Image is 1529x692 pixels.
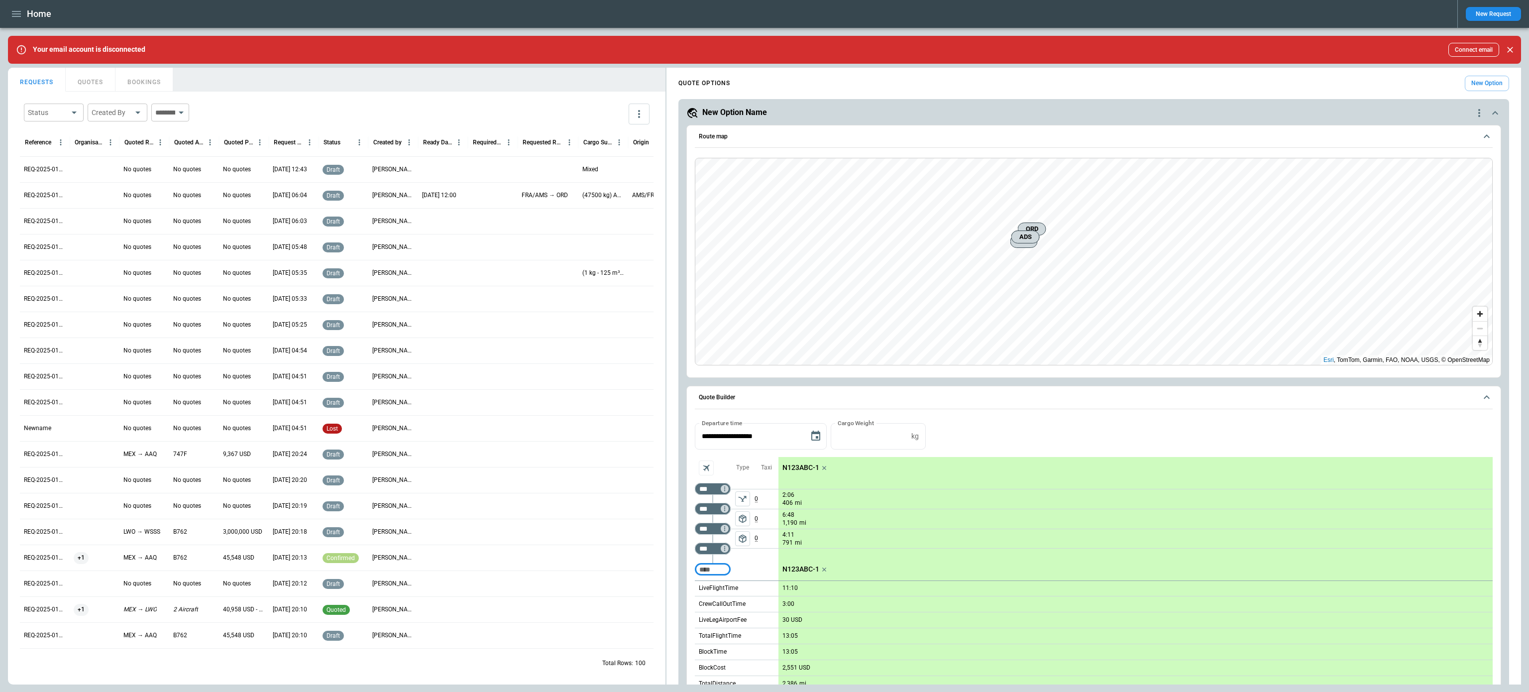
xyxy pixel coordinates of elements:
p: REQ-2025-011059 [24,321,66,329]
p: REQ-2025-011058 [24,346,66,355]
p: Aliona Newkkk Luti [372,579,414,588]
p: kg [911,432,919,441]
p: 11:10 [782,584,798,592]
p: REQ-2025-011049 [24,579,66,588]
p: aliona aerios+2 [372,321,414,329]
div: Request Created At (UTC) [274,139,303,146]
p: N123ABC-1 [782,565,819,574]
button: Organisation column menu [104,136,117,149]
p: mi [795,499,802,507]
div: Too short [695,564,731,576]
div: Route map [695,158,1493,365]
span: Type of sector [735,491,750,506]
button: Requested Route column menu [563,136,576,149]
p: REQ-2025-011062 [24,243,66,251]
a: Esri [1323,356,1334,363]
button: New Request [1466,7,1521,21]
button: Request Created At (UTC) column menu [303,136,316,149]
button: left aligned [735,491,750,506]
p: No quotes [223,476,251,484]
div: Created By [92,108,131,117]
p: 6:48 [782,511,794,519]
p: 20/08/2025 04:54 [273,346,307,355]
p: No quotes [223,269,251,277]
span: Aircraft selection [699,461,714,475]
button: Reset bearing to north [1473,336,1487,350]
p: Aliona Newkkk Luti [372,295,414,303]
p: No quotes [223,191,251,200]
div: Quoted Route [124,139,154,146]
p: No quotes [123,579,151,588]
button: Status column menu [353,136,366,149]
div: Too short [695,523,731,535]
p: No quotes [223,398,251,407]
p: 4:11 [782,531,794,539]
p: mi [795,539,802,547]
p: REQ-2025-011065 [24,165,66,174]
p: REQ-2025-011050 [24,554,66,562]
p: No quotes [223,579,251,588]
p: LiveFlightTime [699,584,738,592]
p: Newname [24,424,51,433]
p: 20/08/2025 04:51 [273,372,307,381]
p: No quotes [123,269,151,277]
p: REQ-2025-011052 [24,502,66,510]
p: MEX → AAQ [123,554,157,562]
p: 2:06 [782,491,794,499]
p: No quotes [123,372,151,381]
p: 20/08/2025 05:35 [273,269,307,277]
p: REQ-2025-011054 [24,450,66,459]
p: 20/08/2025 06:04 [273,191,307,200]
p: No quotes [173,372,201,381]
p: REQ-2025-011064 [24,191,66,200]
p: N123ABC-1 [782,463,819,472]
button: QUOTES [66,68,115,92]
button: more [629,104,650,124]
p: No quotes [123,165,151,174]
p: Your email account is disconnected [33,45,145,54]
p: BlockTime [699,648,727,656]
div: Origin [633,139,649,146]
p: 3,000,000 USD [223,528,262,536]
p: No quotes [223,321,251,329]
p: REQ-2025-011056 [24,398,66,407]
p: No quotes [223,372,251,381]
p: No quotes [173,502,201,510]
span: confirmed [325,555,357,562]
p: No quotes [173,217,201,226]
p: Taxi [761,463,772,472]
div: quote-option-actions [1473,107,1485,119]
p: 20/08/2025 04:51 [273,424,307,433]
p: REQ-2025-011057 [24,372,66,381]
p: LWO → WSSS [123,528,160,536]
p: REQ-2025-011051 [24,528,66,536]
p: No quotes [173,269,201,277]
p: 19/08/2025 20:20 [273,476,307,484]
div: Quoted Price [224,139,253,146]
div: Organisation [75,139,104,146]
p: Aliona Newkkk Luti [372,372,414,381]
p: No quotes [123,191,151,200]
p: No quotes [173,243,201,251]
span: draft [325,399,342,406]
p: MEX → LWO [123,605,157,614]
div: Quoted Aircraft [174,139,204,146]
p: No quotes [123,502,151,510]
p: aliona aerios+2 [372,165,414,174]
div: Required Date & Time (UTC) [473,139,502,146]
p: No quotes [173,398,201,407]
p: MEX → AAQ [123,631,157,640]
button: Route map [695,125,1493,148]
button: New Option Namequote-option-actions [686,107,1501,119]
button: Ready Date & Time (UTC) column menu [452,136,465,149]
p: 19/08/2025 20:10 [273,631,307,640]
p: 19/08/2025 20:18 [273,528,307,536]
p: No quotes [173,165,201,174]
p: 747F [173,450,187,459]
p: No quotes [123,476,151,484]
p: 0 [755,509,778,529]
div: Created by [373,139,402,146]
p: CrewCallOutTime [699,600,746,608]
p: 30 USD [782,616,802,624]
p: 19/08/2025 20:13 [273,554,307,562]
